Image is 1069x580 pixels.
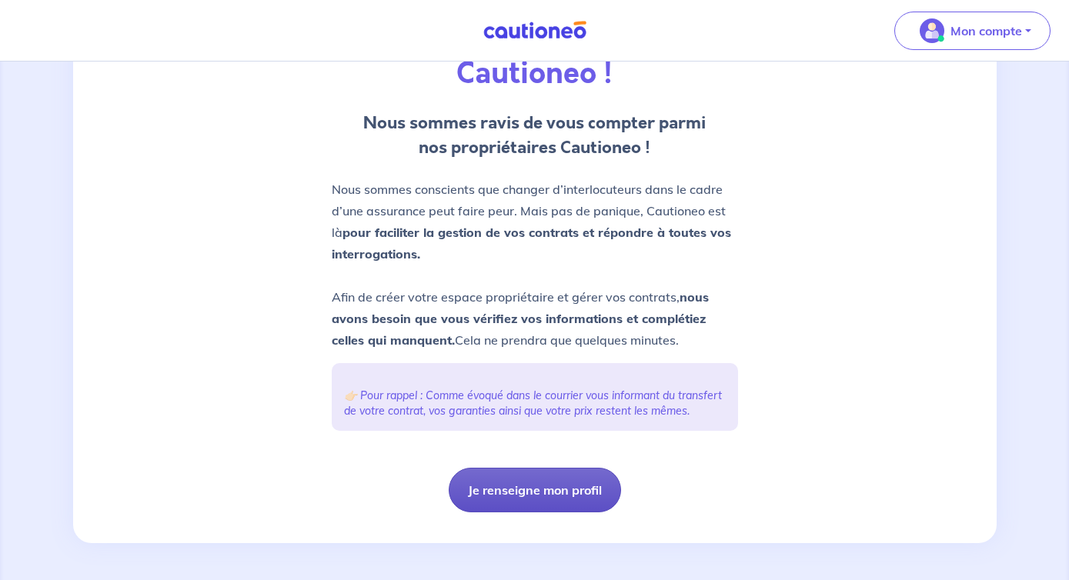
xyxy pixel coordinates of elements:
strong: pour faciliter la gestion de vos contrats et répondre à toutes vos interrogations. [332,225,731,262]
button: illu_account_valid_menu.svgMon compte [894,12,1051,50]
p: Nous sommes conscients que changer d’interlocuteurs dans le cadre d’une assurance peut faire peur... [332,178,738,351]
p: 👉🏻 Pour rappel : Comme évoqué dans le courrier vous informant du transfert de votre contrat, vos ... [344,388,726,418]
img: Cautioneo [477,21,593,40]
img: illu_account_valid_menu.svg [920,18,944,43]
strong: nous avons besoin que vous vérifiez vos informations et complétiez celles qui manquent. [332,289,709,348]
p: Nous sommes ravis de vous compter parmi nos propriétaires Cautioneo ! [332,111,738,160]
p: Bienvenue sur votre Espace Cautioneo ! [332,18,738,92]
button: Je renseigne mon profil [449,468,621,512]
p: Mon compte [950,22,1022,40]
